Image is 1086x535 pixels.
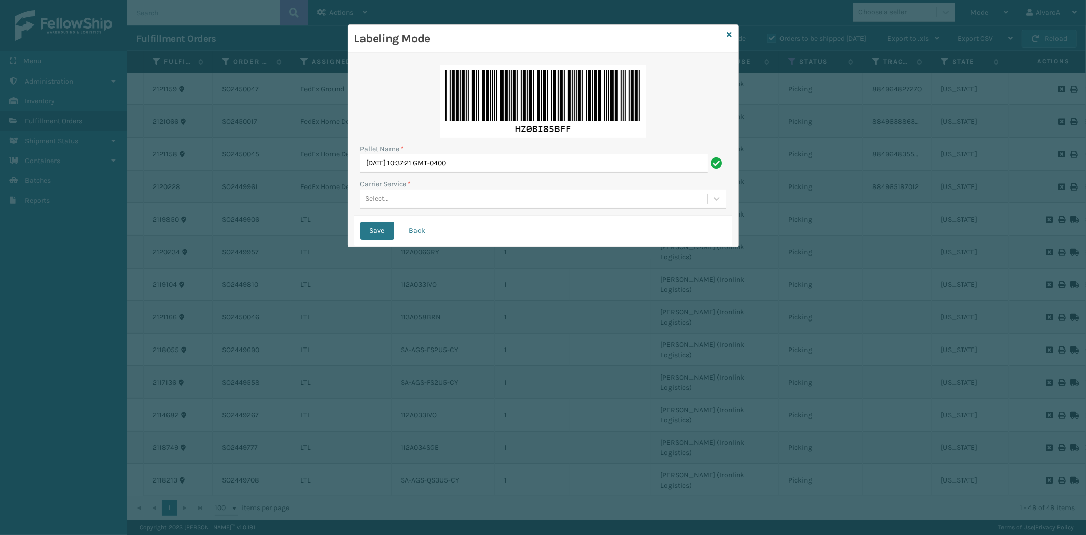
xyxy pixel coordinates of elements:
[360,144,404,154] label: Pallet Name
[440,65,646,138] img: APmBLwAAAAZJREFUAwBLh7GBeWyVGAAAAABJRU5ErkJggg==
[366,194,389,204] div: Select...
[360,179,411,190] label: Carrier Service
[354,31,723,46] h3: Labeling Mode
[400,222,435,240] button: Back
[360,222,394,240] button: Save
